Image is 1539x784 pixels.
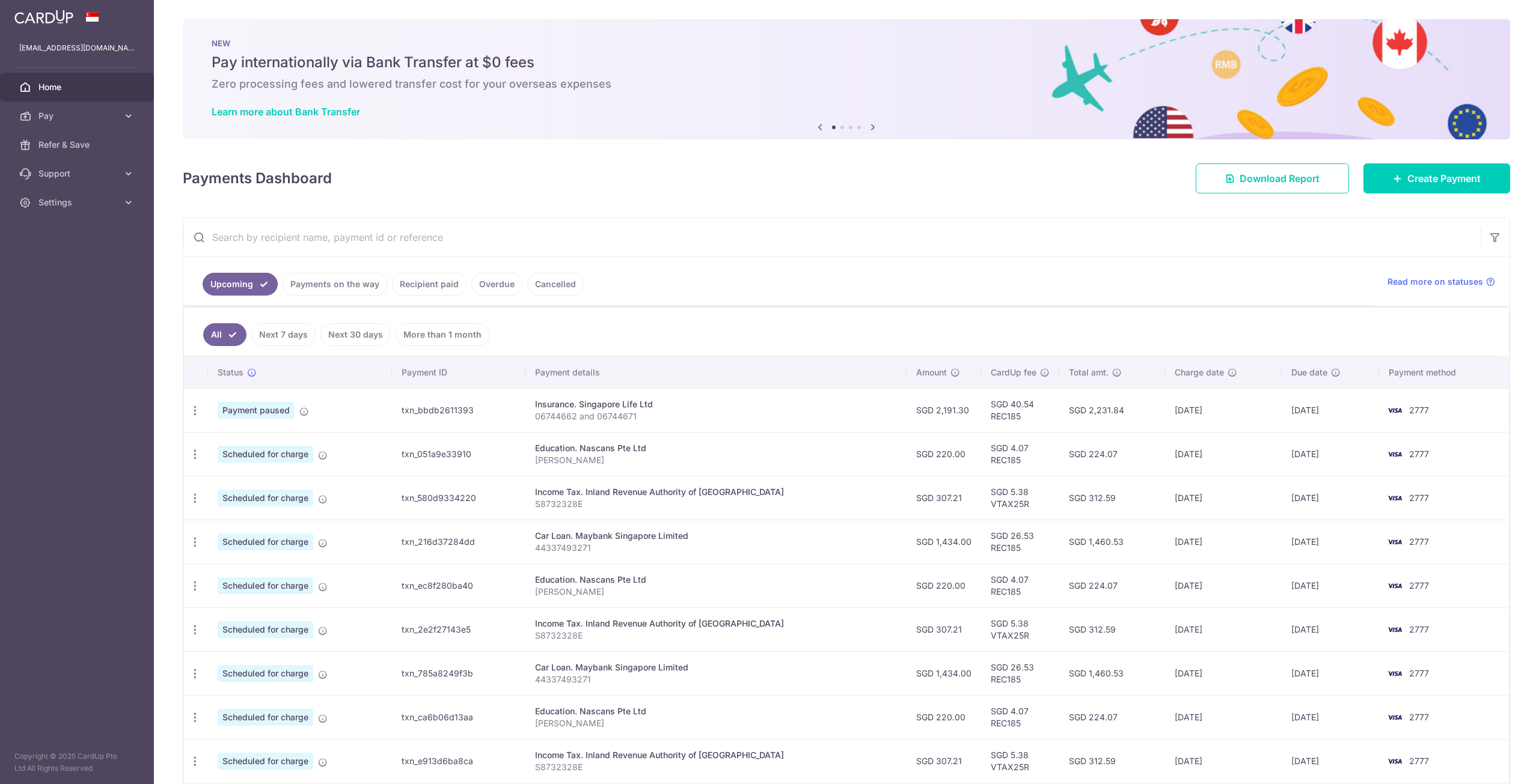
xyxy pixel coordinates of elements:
a: Overdue [471,273,522,296]
img: Bank Card [1383,754,1407,768]
div: Education. Nascans Pte Ltd [535,442,897,454]
div: Insurance. Singapore Life Ltd [535,398,897,410]
img: Bank transfer banner [183,19,1510,139]
h6: Zero processing fees and lowered transfer cost for your overseas expenses [212,77,1481,91]
span: Scheduled for charge [218,533,313,550]
td: txn_e913d6ba8ca [392,739,525,783]
a: Learn more about Bank Transfer [212,106,360,118]
h5: Pay internationally via Bank Transfer at $0 fees [212,53,1481,72]
img: Bank Card [1383,579,1407,593]
span: Scheduled for charge [218,665,313,682]
td: [DATE] [1282,651,1379,695]
span: Due date [1291,366,1327,378]
img: Bank Card [1383,491,1407,505]
td: SGD 224.07 [1059,432,1165,476]
th: Payment method [1379,357,1509,388]
td: txn_216d37284dd [392,520,525,564]
p: S8732328E [535,630,897,642]
span: Download Report [1240,171,1320,186]
td: [DATE] [1282,607,1379,651]
td: SGD 40.54 REC185 [981,388,1059,432]
th: Payment details [525,357,907,388]
td: SGD 220.00 [907,432,981,476]
td: SGD 307.21 [907,607,981,651]
td: SGD 2,191.30 [907,388,981,432]
span: Scheduled for charge [218,753,313,770]
td: SGD 1,460.53 [1059,520,1165,564]
div: Income Tax. Inland Revenue Authority of [GEOGRAPHIC_DATA] [535,749,897,761]
td: [DATE] [1165,607,1281,651]
div: Education. Nascans Pte Ltd [535,574,897,586]
span: Read more on statuses [1388,276,1483,288]
span: Create Payment [1407,171,1481,186]
span: 2777 [1409,756,1429,766]
div: Income Tax. Inland Revenue Authority of [GEOGRAPHIC_DATA] [535,618,897,630]
p: NEW [212,38,1481,48]
p: [PERSON_NAME] [535,454,897,466]
td: SGD 312.59 [1059,476,1165,520]
a: Read more on statuses [1388,276,1495,288]
span: Scheduled for charge [218,621,313,638]
div: Income Tax. Inland Revenue Authority of [GEOGRAPHIC_DATA] [535,486,897,498]
span: Charge date [1175,366,1224,378]
td: SGD 5.38 VTAX25R [981,476,1059,520]
span: 2777 [1409,668,1429,678]
a: Payments on the way [283,273,387,296]
span: Support [38,168,118,180]
td: [DATE] [1165,739,1281,783]
span: Amount [916,366,947,378]
td: SGD 1,434.00 [907,651,981,695]
td: txn_bbdb2611393 [392,388,525,432]
img: Bank Card [1383,666,1407,681]
td: SGD 4.07 REC185 [981,695,1059,739]
a: Download Report [1196,163,1349,193]
td: SGD 220.00 [907,695,981,739]
td: SGD 224.07 [1059,564,1165,607]
td: [DATE] [1165,564,1281,607]
div: Education. Nascans Pte Ltd [535,705,897,717]
td: txn_ca6b06d13aa [392,695,525,739]
td: [DATE] [1165,476,1281,520]
a: All [203,323,246,346]
span: Pay [38,110,118,122]
td: SGD 1,434.00 [907,520,981,564]
p: S8732328E [535,498,897,510]
a: Next 7 days [251,323,316,346]
td: SGD 224.07 [1059,695,1165,739]
td: SGD 26.53 REC185 [981,520,1059,564]
div: Car Loan. Maybank Singapore Limited [535,661,897,673]
span: Payment paused [218,402,295,419]
span: 2777 [1409,405,1429,415]
td: txn_051a9e33910 [392,432,525,476]
td: SGD 312.59 [1059,739,1165,783]
td: [DATE] [1165,695,1281,739]
span: CardUp fee [991,366,1036,378]
span: Scheduled for charge [218,577,313,594]
td: [DATE] [1282,432,1379,476]
td: SGD 5.38 VTAX25R [981,607,1059,651]
td: SGD 307.21 [907,476,981,520]
span: 2777 [1409,580,1429,591]
td: [DATE] [1165,520,1281,564]
a: More than 1 month [396,323,489,346]
a: Create Payment [1363,163,1510,193]
td: [DATE] [1165,432,1281,476]
td: [DATE] [1282,739,1379,783]
a: Cancelled [527,273,584,296]
img: CardUp [14,10,73,24]
td: [DATE] [1282,520,1379,564]
td: [DATE] [1282,388,1379,432]
td: SGD 4.07 REC185 [981,564,1059,607]
img: Bank Card [1383,622,1407,637]
td: SGD 5.38 VTAX25R [981,739,1059,783]
input: Search by recipient name, payment id or reference [183,218,1481,257]
td: [DATE] [1165,388,1281,432]
span: Home [38,81,118,93]
span: 2777 [1409,536,1429,547]
img: Bank Card [1383,710,1407,725]
td: SGD 220.00 [907,564,981,607]
p: [PERSON_NAME] [535,586,897,598]
span: 2777 [1409,624,1429,634]
td: SGD 307.21 [907,739,981,783]
span: Refer & Save [38,139,118,151]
